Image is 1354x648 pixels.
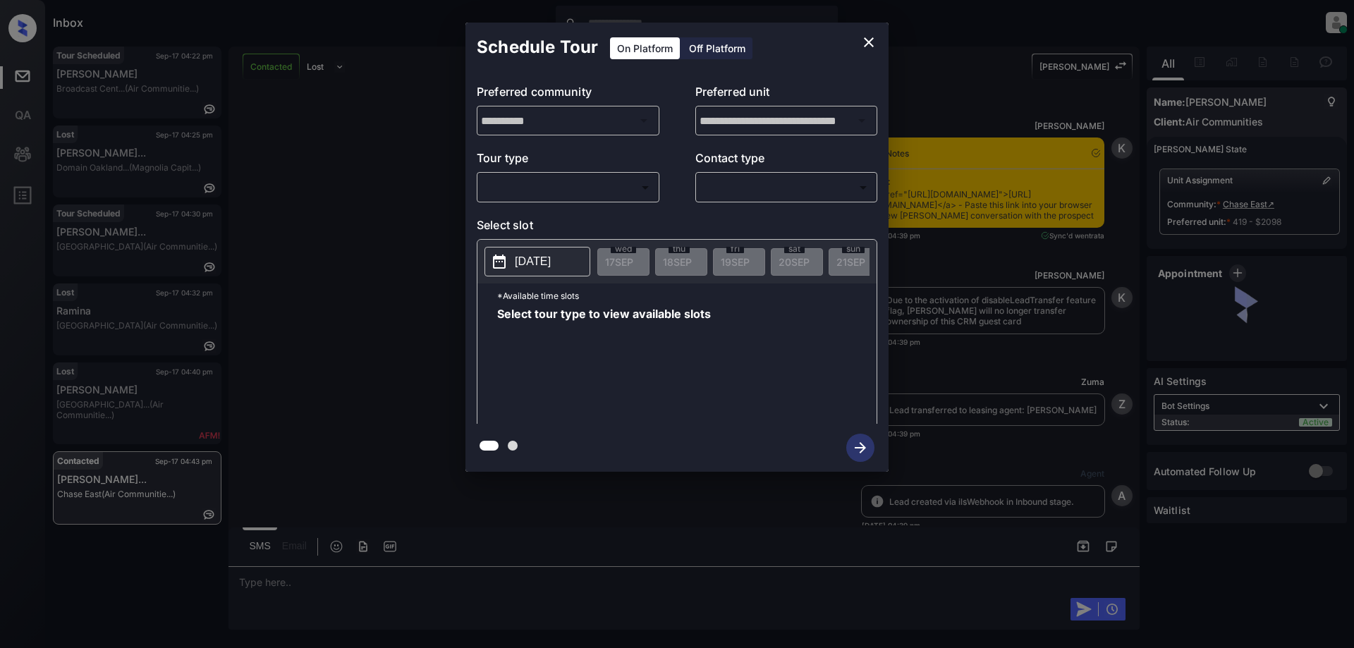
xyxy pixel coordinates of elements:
button: close [855,28,883,56]
h2: Schedule Tour [465,23,609,72]
div: Off Platform [682,37,752,59]
span: Select tour type to view available slots [497,308,711,421]
p: [DATE] [515,253,551,270]
button: [DATE] [484,247,590,276]
p: Tour type [477,149,659,172]
div: On Platform [610,37,680,59]
p: Preferred unit [695,83,878,106]
p: Contact type [695,149,878,172]
p: Select slot [477,216,877,239]
p: *Available time slots [497,283,877,308]
p: Preferred community [477,83,659,106]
